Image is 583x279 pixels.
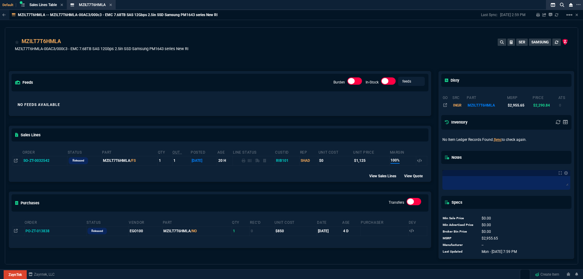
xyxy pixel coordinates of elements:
td: 4 D [342,226,360,236]
td: Min Advertised Price [442,222,476,228]
td: MZILT7T6HMLA [162,226,232,236]
h5: feeds [15,80,33,85]
th: msrp [507,93,532,101]
td: MZILT7T6HMLA [102,156,158,165]
tr: undefined [442,228,517,235]
div: Transfers [407,198,421,208]
th: Rep [300,148,318,156]
a: Sync [494,138,502,142]
th: ats [558,93,570,101]
span: 0 [482,216,491,220]
th: age [217,148,233,156]
div: View Quote [404,173,428,179]
h5: Disty [445,77,459,83]
td: 1 [172,156,190,165]
nx-icon: Back to Table [2,13,6,17]
h5: Inventory [445,119,467,125]
td: Manufacturer [442,242,476,248]
span: 100% [390,158,400,164]
td: [DATE] [190,156,217,165]
abbr: Outstanding (To Ship) [172,150,182,155]
td: $2,955.65 [507,101,532,109]
th: Dev [408,218,427,226]
nx-icon: Close Workbench [567,1,575,9]
th: QTY [158,148,172,156]
p: No Feeds Available [18,102,422,107]
div: Add to Watchlist [15,37,19,46]
span: 0 [482,230,491,234]
p: Released [73,158,84,163]
th: Unit Price [353,148,389,156]
a: MZILT7T6HMLA [22,37,61,45]
span: Sales Lines Table [29,3,57,7]
span: -- [482,243,483,247]
h5: Specs [445,199,462,205]
td: [DATE] [317,226,342,236]
th: Vendor [128,218,162,226]
p: Released [91,229,103,233]
th: Age [342,218,360,226]
td: 1 [158,156,172,165]
h5: Sales Lines [15,132,41,138]
p: MZILT7T6HMLA -- MZILT7T6HMLA-00AC3/000c3 - EMC 7.68TB SAS 12Gbps 2.5in SSD Samsung PM1643 series ... [18,12,218,17]
label: Burden [333,80,345,84]
tr: undefined [442,248,517,255]
td: 0 [250,226,274,236]
button: SAMSUNG [529,39,551,46]
p: MZILT7T6HMLA-00AC3/000c3 - EMC 7.68TB SAS 12Gbps 2.5in SSD Samsung PM1643 series New RI [15,46,188,52]
td: MZILT7T6HMLA [466,101,506,109]
th: Part [102,148,158,156]
span: PO-ZT-013838 [26,229,49,233]
div: In-Stock [381,77,396,87]
td: $850 [274,226,317,236]
th: go [442,93,452,101]
mat-icon: Example home icon [566,11,573,19]
span: MZILT7T6HMLA [79,3,106,7]
th: Qty [232,218,250,226]
tr: undefined [442,235,517,242]
div: Burden [347,77,362,87]
nx-icon: Open New Tab [576,2,581,8]
th: Status [86,218,128,226]
th: src [452,93,466,101]
a: msbcCompanyName [27,272,56,277]
nx-icon: Close Tab [60,3,63,8]
span: 0 [482,223,491,227]
td: Broker Bin Price [442,228,476,235]
th: Unit Cost [274,218,317,226]
th: Purchaser [360,218,408,226]
tr: undefined [442,215,517,222]
tr: undefined [442,222,517,228]
span: /FS [130,158,136,163]
th: Order [24,218,86,226]
nx-icon: Open In Opposite Panel [14,229,18,233]
th: Posted [190,148,217,156]
td: 1 [232,226,250,236]
th: Unit Cost [318,148,353,156]
td: SHAD [300,156,318,165]
p: Last Sync: [481,12,500,17]
td: Last Updated [442,248,476,255]
span: /NO [191,229,197,233]
th: Order [22,148,67,156]
h5: Purchases [15,200,39,206]
th: price [532,93,558,101]
nx-icon: Search [557,1,567,9]
div: $0 [319,158,352,163]
label: Transfers [389,200,404,205]
h5: Notes [445,155,462,160]
p: [DATE] 2:59 PM [500,12,525,17]
td: 0 [558,101,570,109]
label: In-Stock [366,80,379,84]
th: Line Status [233,148,275,156]
span: 1759780781194 [482,250,517,254]
th: Rec'd [250,218,274,226]
td: $1,125 [353,156,389,165]
span: 2955.65 [482,236,498,240]
span: Default [2,3,16,7]
td: 20 H [217,156,233,165]
th: CustId [275,148,299,156]
p: No Item Ledger Records Found. to check again. [442,137,571,142]
th: Part [162,218,232,226]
